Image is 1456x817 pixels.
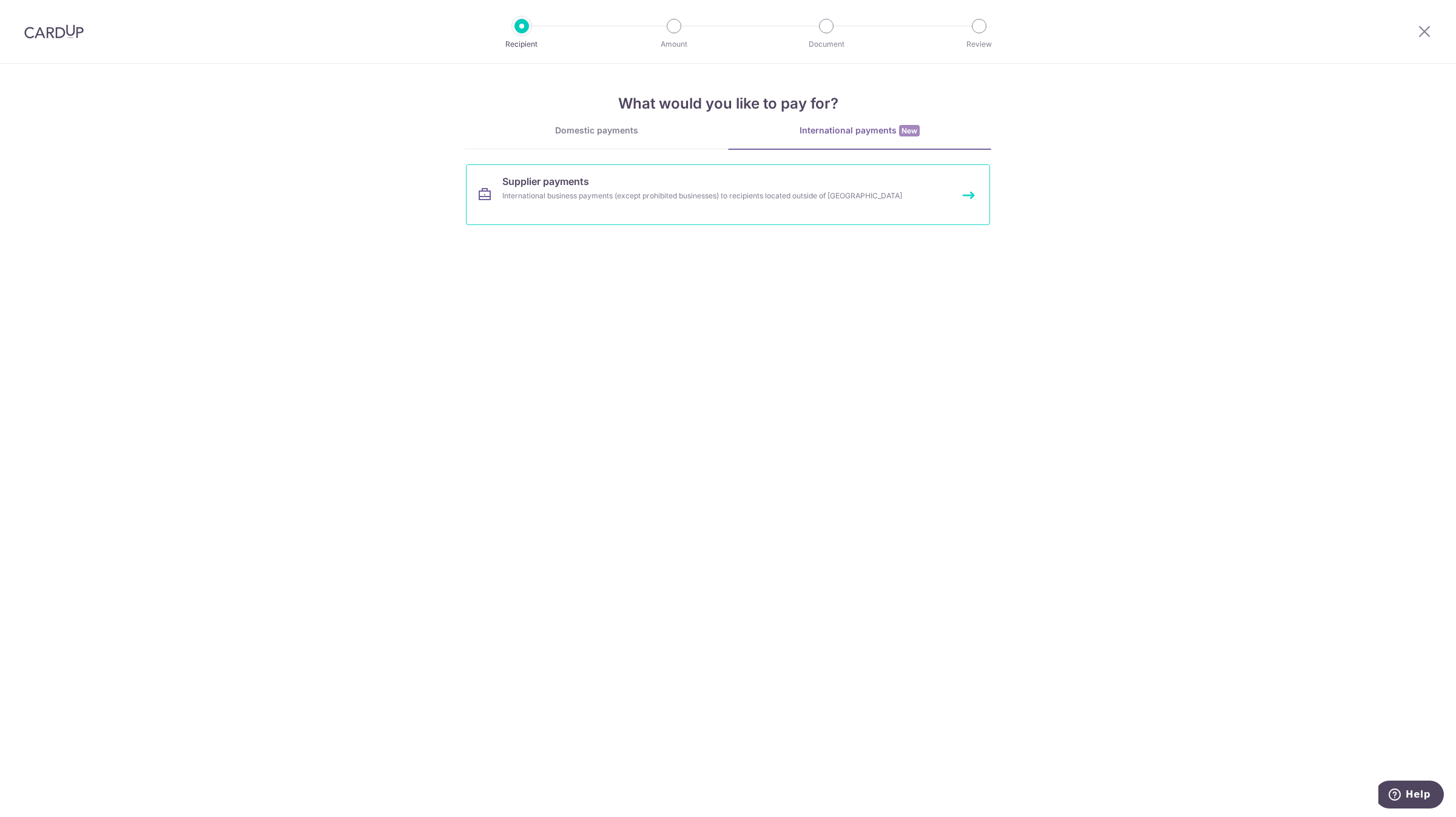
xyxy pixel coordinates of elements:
[477,38,567,50] p: Recipient
[465,124,728,136] div: Domestic payments
[24,24,84,39] img: CardUp
[899,125,920,136] span: New
[728,124,991,137] div: International payments
[629,38,719,50] p: Amount
[465,93,991,115] h4: What would you like to pay for?
[466,164,990,225] a: Supplier paymentsInternational business payments (except prohibited businesses) to recipients loc...
[502,174,589,189] span: Supplier payments
[502,190,922,202] div: International business payments (except prohibited businesses) to recipients located outside of [...
[781,38,871,50] p: Document
[1378,781,1444,811] iframe: Opens a widget where you can find more information
[934,38,1024,50] p: Review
